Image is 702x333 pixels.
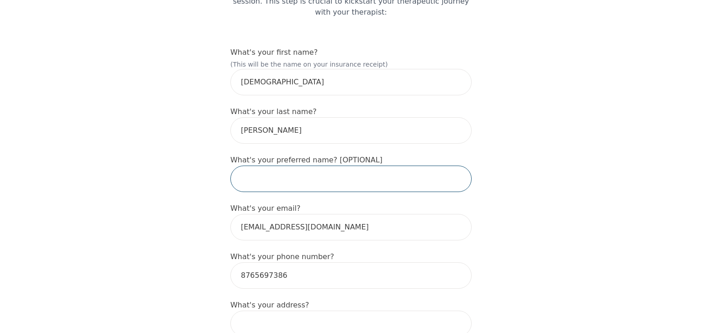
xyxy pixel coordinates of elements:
[230,156,383,164] label: What's your preferred name? [OPTIONAL]
[230,204,301,213] label: What's your email?
[230,252,334,261] label: What's your phone number?
[230,301,309,309] label: What's your address?
[230,60,472,69] p: (This will be the name on your insurance receipt)
[230,48,318,57] label: What's your first name?
[230,107,317,116] label: What's your last name?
